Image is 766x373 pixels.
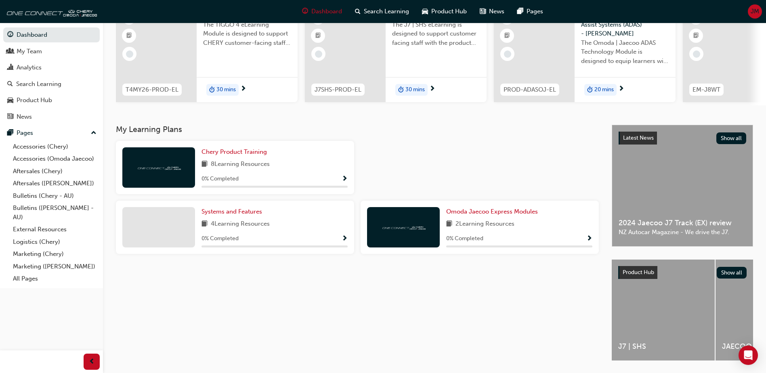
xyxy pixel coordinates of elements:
span: prev-icon [89,357,95,367]
span: Product Hub [431,7,467,16]
span: pages-icon [7,130,13,137]
span: duration-icon [398,85,404,95]
span: T4MY26-PROD-EL [126,85,178,94]
span: news-icon [7,113,13,121]
a: My Team [3,44,100,59]
a: Dashboard [3,27,100,42]
button: Pages [3,126,100,140]
a: oneconnect [4,3,97,19]
h3: My Learning Plans [116,125,599,134]
span: The J7 | SHS eLearning is designed to support customer facing staff with the product and sales in... [392,20,480,48]
a: Marketing ([PERSON_NAME]) [10,260,100,273]
span: The TIGGO 4 eLearning Module is designed to support CHERY customer-facing staff with the product ... [203,20,291,48]
span: 2024 Jaecoo J7 Track (EX) review [619,218,746,228]
a: J7 | SHS [612,260,715,360]
span: Show Progress [342,176,348,183]
div: Analytics [17,63,42,72]
a: News [3,109,100,124]
span: book-icon [201,159,208,170]
span: next-icon [429,86,435,93]
a: External Resources [10,223,100,236]
a: Aftersales ([PERSON_NAME]) [10,177,100,190]
span: learningRecordVerb_NONE-icon [315,50,322,58]
span: news-icon [480,6,486,17]
span: guage-icon [7,31,13,39]
img: oneconnect [381,223,426,231]
span: PROD-ADASOJ-EL [504,85,556,94]
span: 20 mins [594,85,614,94]
span: Product Hub [623,269,654,276]
span: guage-icon [302,6,308,17]
span: J7SHS-PROD-EL [315,85,361,94]
span: duration-icon [209,85,215,95]
span: EM-J8WT [693,85,720,94]
a: search-iconSearch Learning [348,3,416,20]
span: Search Learning [364,7,409,16]
span: learningRecordVerb_NONE-icon [693,50,700,58]
a: J7SHS-PROD-ELJ7 | SHS - ProductThe J7 | SHS eLearning is designed to support customer facing staf... [305,4,487,102]
a: pages-iconPages [511,3,550,20]
span: booktick-icon [315,31,321,41]
span: Advanced Driver Assist Systems (ADAS) - [PERSON_NAME] [581,11,669,38]
span: JM [751,7,759,16]
span: up-icon [91,128,97,138]
span: NZ Autocar Magazine - We drive the J7. [619,228,746,237]
span: Chery Product Training [201,148,267,155]
span: people-icon [7,48,13,55]
a: guage-iconDashboard [296,3,348,20]
span: 30 mins [405,85,425,94]
a: Logistics (Chery) [10,236,100,248]
span: Show Progress [342,235,348,243]
button: Show Progress [586,234,592,244]
div: Product Hub [17,96,52,105]
a: Product Hub [3,93,100,108]
span: News [489,7,504,16]
button: JM [748,4,762,19]
span: Omoda Jaecoo Express Modules [446,208,538,215]
span: 8 Learning Resources [211,159,270,170]
a: T4MY26-PROD-ELTIGGO 4 MY26The TIGGO 4 eLearning Module is designed to support CHERY customer-faci... [116,4,298,102]
div: Open Intercom Messenger [739,346,758,365]
span: pages-icon [517,6,523,17]
span: Systems and Features [201,208,262,215]
span: J7 | SHS [618,342,708,351]
a: Accessories (Omoda Jaecoo) [10,153,100,165]
a: Bulletins ([PERSON_NAME] - AU) [10,202,100,223]
a: Latest NewsShow all [619,132,746,145]
span: car-icon [422,6,428,17]
a: news-iconNews [473,3,511,20]
a: Analytics [3,60,100,75]
span: 0 % Completed [201,174,239,184]
a: Accessories (Chery) [10,140,100,153]
a: Chery Product Training [201,147,270,157]
span: 0 % Completed [201,234,239,243]
a: Bulletins (Chery - AU) [10,190,100,202]
a: Systems and Features [201,207,265,216]
span: The Omoda | Jaecoo ADAS Technology Module is designed to equip learners with essential knowledge ... [581,38,669,66]
div: Search Learning [16,80,61,89]
a: Omoda Jaecoo Express Modules [446,207,541,216]
button: Show all [717,267,747,279]
span: next-icon [240,86,246,93]
span: booktick-icon [126,31,132,41]
button: Show Progress [342,234,348,244]
button: Show all [716,132,747,144]
a: All Pages [10,272,100,285]
button: DashboardMy TeamAnalyticsSearch LearningProduct HubNews [3,26,100,126]
span: search-icon [7,81,13,88]
div: My Team [17,47,42,56]
span: search-icon [355,6,361,17]
span: 2 Learning Resources [455,219,514,229]
button: Show Progress [342,174,348,184]
div: Pages [17,128,33,138]
span: learningRecordVerb_NONE-icon [126,50,133,58]
a: Latest NewsShow all2024 Jaecoo J7 Track (EX) reviewNZ Autocar Magazine - We drive the J7. [612,125,753,247]
span: booktick-icon [693,31,699,41]
span: next-icon [618,86,624,93]
a: car-iconProduct Hub [416,3,473,20]
img: oneconnect [136,163,181,171]
a: PROD-ADASOJ-ELAdvanced Driver Assist Systems (ADAS) - [PERSON_NAME]The Omoda | Jaecoo ADAS Techno... [494,4,676,102]
span: 0 % Completed [446,234,483,243]
span: Pages [527,7,543,16]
